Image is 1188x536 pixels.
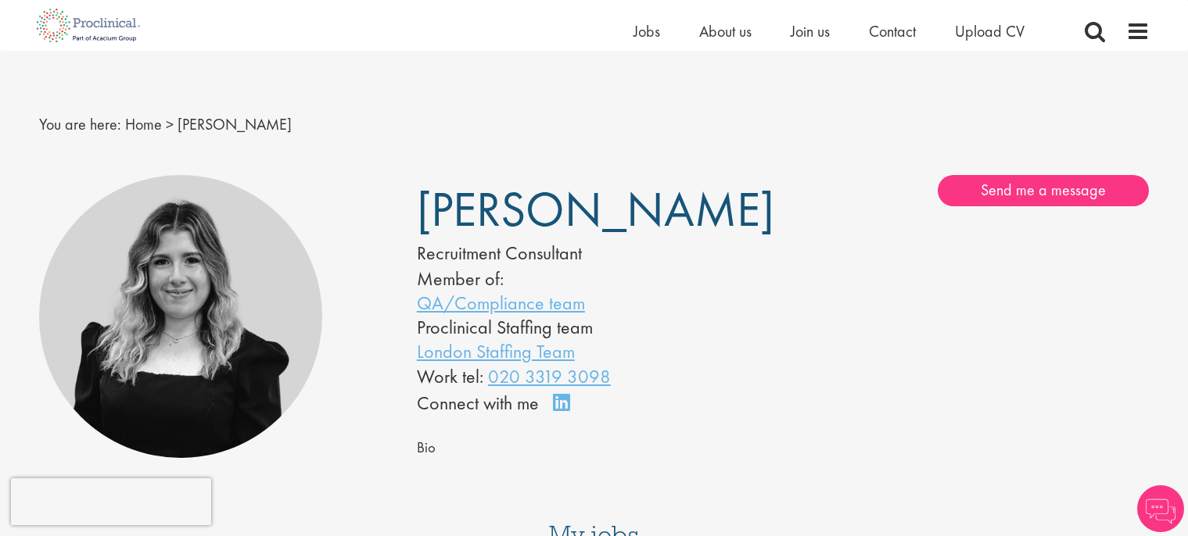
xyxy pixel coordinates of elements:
[938,175,1149,206] a: Send me a message
[166,114,174,134] span: >
[791,21,830,41] a: Join us
[869,21,916,41] a: Contact
[1137,485,1184,532] img: Chatbot
[125,114,162,134] a: breadcrumb link
[39,175,323,459] img: Molly Colclough
[11,478,211,525] iframe: reCAPTCHA
[417,438,436,457] span: Bio
[417,339,575,363] a: London Staffing Team
[699,21,752,41] a: About us
[633,21,660,41] a: Jobs
[39,114,121,134] span: You are here:
[417,240,736,266] div: Recruitment Consultant
[417,364,483,388] span: Work tel:
[178,114,292,134] span: [PERSON_NAME]
[417,178,774,241] span: [PERSON_NAME]
[417,315,736,339] li: Proclinical Staffing team
[417,266,504,291] label: Member of:
[417,291,585,315] a: QA/Compliance team
[488,364,611,388] a: 020 3319 3098
[955,21,1025,41] a: Upload CV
